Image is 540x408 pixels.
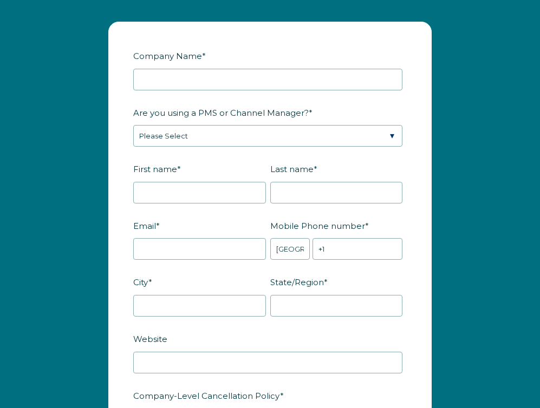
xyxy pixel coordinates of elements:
span: City [133,274,148,291]
span: State/Region [270,274,324,291]
span: Mobile Phone number [270,218,365,234]
span: First name [133,161,177,177]
span: Email [133,218,156,234]
span: Website [133,331,167,347]
span: Last name [270,161,314,177]
span: Company-Level Cancellation Policy [133,387,280,404]
span: Are you using a PMS or Channel Manager? [133,104,309,121]
span: Company Name [133,48,202,64]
